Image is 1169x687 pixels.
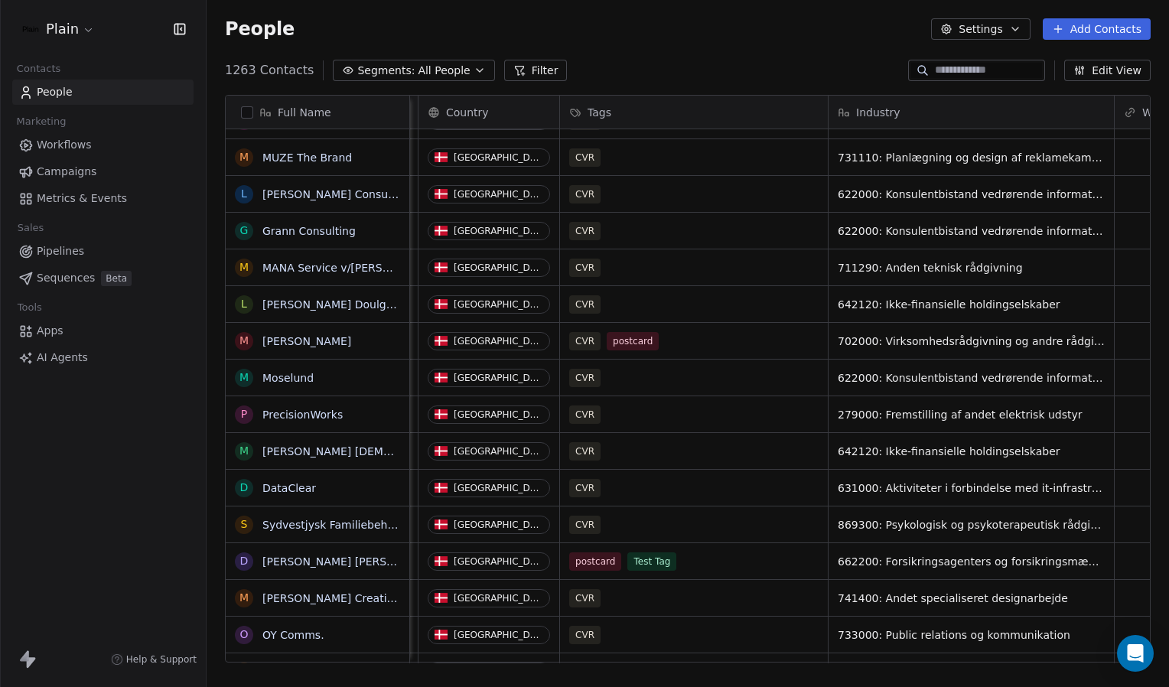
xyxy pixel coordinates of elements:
[454,519,543,530] div: [GEOGRAPHIC_DATA]
[838,370,1105,386] span: 622000: Konsulentbistand vedrørende informationsteknologi og forvaltning af it-faciliteter
[588,105,611,120] span: Tags
[856,105,900,120] span: Industry
[454,409,543,420] div: [GEOGRAPHIC_DATA]
[239,590,249,606] div: M
[262,482,316,494] a: DataClear
[838,407,1105,422] span: 279000: Fremstilling af andet elektrisk udstyr
[262,262,440,274] a: MANA Service v/[PERSON_NAME]
[446,105,489,120] span: Country
[569,259,601,277] span: CVR
[569,369,601,387] span: CVR
[504,60,568,81] button: Filter
[829,96,1114,129] div: Industry
[225,61,314,80] span: 1263 Contacts
[37,164,96,180] span: Campaigns
[262,298,407,311] a: [PERSON_NAME] Doulgerof
[1043,18,1151,40] button: Add Contacts
[1117,635,1154,672] div: Open Intercom Messenger
[226,129,410,663] div: grid
[838,554,1105,569] span: 662200: Forsikringsagenters og forsikringsmægleres aktiviteter
[1064,60,1151,81] button: Edit View
[12,80,194,105] a: People
[262,555,444,568] a: [PERSON_NAME] [PERSON_NAME]
[454,446,543,457] div: [GEOGRAPHIC_DATA]
[569,185,601,203] span: CVR
[241,186,247,202] div: L
[569,295,601,314] span: CVR
[569,479,601,497] span: CVR
[838,187,1105,202] span: 622000: Konsulentbistand vedrørende informationsteknologi og forvaltning af it-faciliteter
[37,84,73,100] span: People
[569,332,601,350] span: CVR
[262,188,412,200] a: [PERSON_NAME] Consulting
[239,627,248,643] div: O
[454,556,543,567] div: [GEOGRAPHIC_DATA]
[454,226,543,236] div: [GEOGRAPHIC_DATA]
[569,405,601,424] span: CVR
[262,372,314,384] a: Moselund
[18,16,98,42] button: Plain
[262,151,352,164] a: MUZE The Brand
[838,260,1105,275] span: 711290: Anden teknisk rådgivning
[454,373,543,383] div: [GEOGRAPHIC_DATA]
[418,96,559,129] div: Country
[838,480,1105,496] span: 631000: Aktiviteter i forbindelse med it-infrastruktur, databehandling, hosting og lignende aktiv...
[838,627,1105,643] span: 733000: Public relations og kommunikation
[239,370,249,386] div: M
[21,20,40,38] img: Plain-Logo-Tile.png
[278,105,331,120] span: Full Name
[111,653,197,666] a: Help & Support
[838,223,1105,239] span: 622000: Konsulentbistand vedrørende informationsteknologi og forvaltning af it-faciliteter
[12,132,194,158] a: Workflows
[627,552,676,571] span: Test Tag
[37,190,127,207] span: Metrics & Events
[241,516,248,532] div: S
[37,137,92,153] span: Workflows
[12,159,194,184] a: Campaigns
[46,19,79,39] span: Plain
[454,299,543,310] div: [GEOGRAPHIC_DATA]
[569,442,601,461] span: CVR
[418,63,470,79] span: All People
[454,336,543,347] div: [GEOGRAPHIC_DATA]
[10,110,73,133] span: Marketing
[569,516,601,534] span: CVR
[262,592,460,604] a: [PERSON_NAME] Creative Consulting
[262,445,477,457] a: [PERSON_NAME] [DEMOGRAPHIC_DATA]
[569,148,601,167] span: CVR
[454,593,543,604] div: [GEOGRAPHIC_DATA]
[560,96,828,129] div: Tags
[262,409,343,421] a: PrecisionWorks
[37,350,88,366] span: AI Agents
[225,18,295,41] span: People
[569,552,621,571] span: postcard
[239,149,249,165] div: M
[126,653,197,666] span: Help & Support
[101,271,132,286] span: Beta
[239,333,249,349] div: M
[241,406,247,422] div: P
[239,259,249,275] div: M
[262,335,351,347] a: [PERSON_NAME]
[454,189,543,200] div: [GEOGRAPHIC_DATA]
[569,222,601,240] span: CVR
[241,296,247,312] div: L
[838,444,1105,459] span: 642120: Ikke-finansielle holdingselskaber
[262,629,324,641] a: OY Comms.
[226,96,409,129] div: Full Name
[454,152,543,163] div: [GEOGRAPHIC_DATA]
[12,345,194,370] a: AI Agents
[262,519,427,531] a: Sydvestjysk Familiebehandling
[454,262,543,273] div: [GEOGRAPHIC_DATA]
[838,150,1105,165] span: 731110: Planlægning og design af reklamekampagner
[12,186,194,211] a: Metrics & Events
[931,18,1030,40] button: Settings
[262,225,356,237] a: Grann Consulting
[37,270,95,286] span: Sequences
[607,332,659,350] span: postcard
[10,57,67,80] span: Contacts
[37,323,63,339] span: Apps
[11,296,48,319] span: Tools
[240,480,249,496] div: D
[240,553,249,569] div: D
